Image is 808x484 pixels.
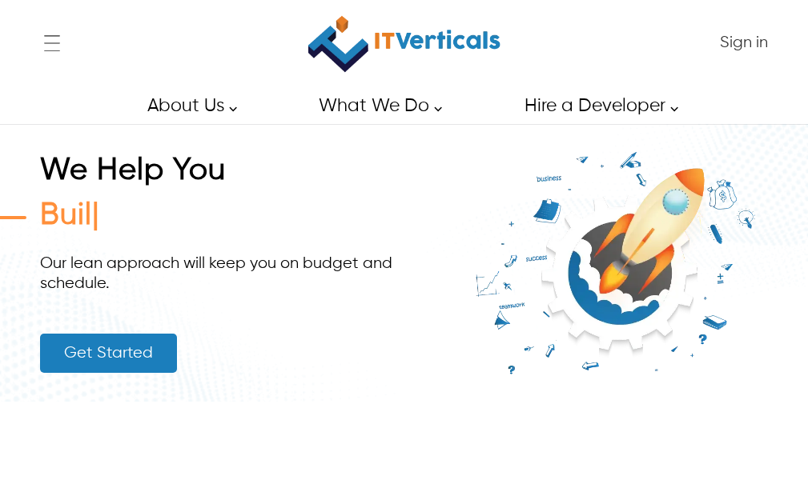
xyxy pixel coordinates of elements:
[40,153,460,198] h1: We Help You
[720,39,768,50] a: Sign in
[283,8,525,80] a: IT Verticals Inc
[40,334,177,373] a: Get Started
[40,254,460,294] div: Our lean approach will keep you on budget and schedule.
[720,34,768,51] span: Sign in
[129,88,246,124] a: About Us
[460,149,768,378] img: it-verticals-build-your-startup
[308,8,500,80] img: IT Verticals Inc
[300,88,451,124] a: What We Do
[506,88,687,124] a: Hire a Developer
[40,201,92,231] span: Buil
